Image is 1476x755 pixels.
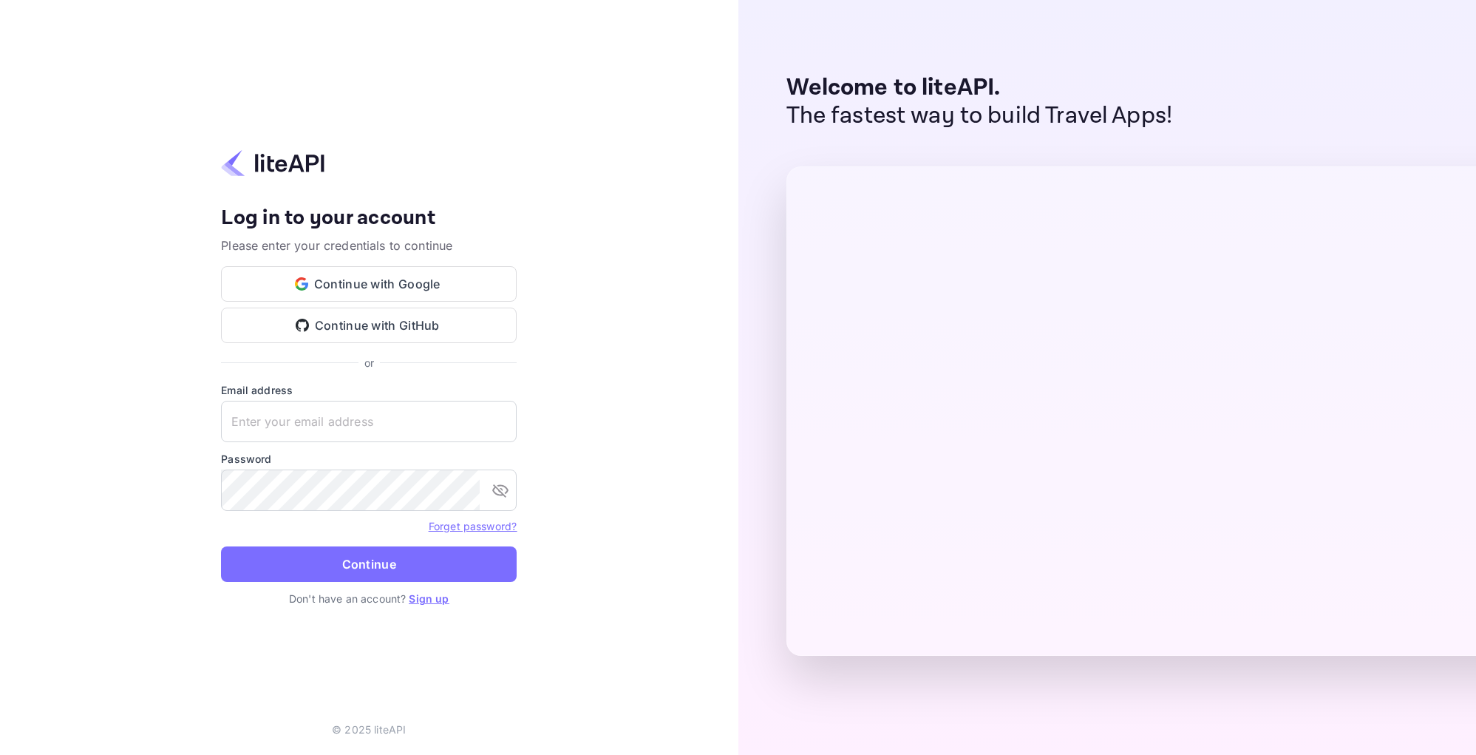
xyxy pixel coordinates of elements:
button: Continue with Google [221,266,517,302]
a: Forget password? [429,520,517,532]
p: Welcome to liteAPI. [786,74,1173,102]
p: or [364,355,374,370]
img: liteapi [221,149,324,177]
a: Sign up [409,592,449,605]
p: Don't have an account? [221,591,517,606]
button: toggle password visibility [486,475,515,505]
button: Continue with GitHub [221,308,517,343]
a: Forget password? [429,518,517,533]
h4: Log in to your account [221,206,517,231]
label: Email address [221,382,517,398]
p: Please enter your credentials to continue [221,237,517,254]
button: Continue [221,546,517,582]
label: Password [221,451,517,467]
p: The fastest way to build Travel Apps! [786,102,1173,130]
input: Enter your email address [221,401,517,442]
p: © 2025 liteAPI [332,722,406,737]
